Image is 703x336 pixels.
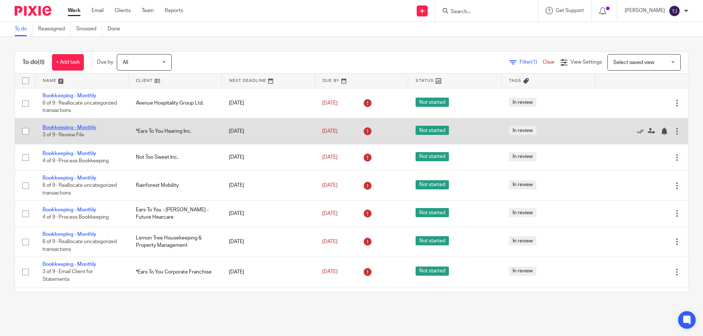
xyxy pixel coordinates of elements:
a: Team [142,7,154,14]
span: Filter [520,60,543,65]
img: svg%3E [669,5,680,17]
td: Avenue Hospitality Group Ltd. [129,88,222,118]
a: Reassigned [38,22,71,36]
span: [DATE] [322,239,338,244]
a: Clients [115,7,131,14]
td: [DATE] [222,118,315,144]
span: In review [509,236,536,245]
span: View Settings [570,60,602,65]
span: In review [509,126,536,135]
a: Bookkeeping - Monthly [42,262,96,267]
span: Select saved view [613,60,654,65]
td: [DATE] [222,227,315,257]
td: [DATE] [222,257,315,287]
span: Not started [416,98,449,107]
p: Due by [97,58,113,66]
span: [DATE] [322,269,338,275]
span: Not started [416,236,449,245]
a: + Add task [52,54,84,71]
span: Not started [416,208,449,217]
span: 4 of 9 · Process Bookkeeping [42,159,109,164]
td: [DATE] [222,201,315,227]
td: Avenue Hospitality Group Ltd. [129,287,222,317]
h1: To do [22,58,45,66]
span: (1) [531,60,537,65]
a: Bookkeeping - Monthly [42,151,96,156]
td: Not Too Sweet Inc. [129,144,222,170]
span: In review [509,98,536,107]
span: 3 of 9 · Email Client for Statements [42,269,93,282]
span: [DATE] [322,211,338,216]
span: 6 of 9 · Reallocate uncategorized transactions [42,183,117,196]
span: (8) [38,59,45,65]
span: In review [509,267,536,276]
p: [PERSON_NAME] [625,7,665,14]
a: To do [15,22,33,36]
span: 3 of 9 · Review File [42,132,84,137]
a: Bookkeeping - Monthly [42,175,96,181]
a: Bookkeeping - Monthly [42,232,96,237]
span: Get Support [556,8,584,13]
span: 6 of 9 · Reallocate uncategorized transactions [42,101,117,113]
a: Reports [165,7,183,14]
a: Bookkeeping - Monthly [42,207,96,212]
td: [DATE] [222,144,315,170]
a: Work [68,7,81,14]
span: All [123,60,128,65]
span: 4 of 9 · Process Bookkeeping [42,215,109,220]
a: Email [92,7,104,14]
span: In review [509,208,536,217]
span: [DATE] [322,101,338,106]
span: Not started [416,267,449,276]
td: [DATE] [222,88,315,118]
span: [DATE] [322,129,338,134]
a: Snoozed [76,22,102,36]
td: Rainforest Mobility [129,170,222,200]
td: Lemon Tree Housekeeping & Property Management [129,227,222,257]
span: In review [509,180,536,189]
span: In review [509,152,536,161]
a: Clear [543,60,555,65]
span: Not started [416,126,449,135]
span: [DATE] [322,183,338,188]
td: *Ears To You Hearing Inc. [129,118,222,144]
a: Bookkeeping - Monthly [42,125,96,130]
img: Pixie [15,6,51,16]
span: Not started [416,152,449,161]
span: Tags [509,79,521,83]
a: Bookkeeping - Monthly [42,93,96,98]
a: Done [108,22,126,36]
a: Mark as done [637,128,648,135]
td: Ears To You - [PERSON_NAME] - Future Hearcare [129,201,222,227]
span: [DATE] [322,155,338,160]
td: [DATE] [222,287,315,317]
input: Search [450,9,516,15]
span: Not started [416,180,449,189]
span: 6 of 9 · Reallocate uncategorized transactions [42,239,117,252]
td: *Ears To You Corporate Franchise [129,257,222,287]
td: [DATE] [222,170,315,200]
